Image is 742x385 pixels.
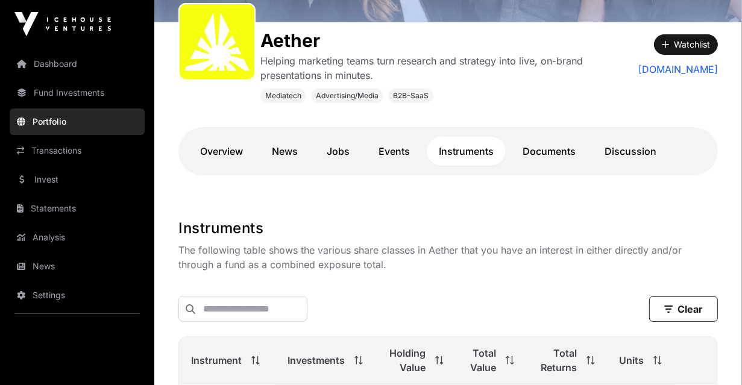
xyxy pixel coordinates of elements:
a: Overview [188,137,255,166]
a: Settings [10,282,145,308]
p: The following table shows the various share classes in Aether that you have an interest in either... [178,243,718,272]
a: Dashboard [10,51,145,77]
a: Statements [10,195,145,222]
a: Transactions [10,137,145,164]
a: [DOMAIN_NAME] [638,62,718,77]
span: Total Value [468,346,496,375]
a: Invest [10,166,145,193]
a: Discussion [593,137,668,166]
h1: Instruments [178,219,718,238]
span: Advertising/Media [316,91,379,101]
h1: Aether [260,30,583,51]
a: Analysis [10,224,145,251]
span: Investments [288,353,345,368]
button: Watchlist [654,34,718,55]
button: Clear [649,296,718,322]
span: Units [619,353,644,368]
a: Jobs [315,137,362,166]
iframe: Chat Widget [682,327,742,385]
span: B2B-SaaS [393,91,429,101]
a: Instruments [427,137,506,166]
span: Mediatech [265,91,301,101]
nav: Tabs [188,137,708,166]
span: Holding Value [387,346,426,375]
img: Icehouse Ventures Logo [14,12,111,36]
span: Total Returns [538,346,577,375]
a: News [260,137,310,166]
a: Fund Investments [10,80,145,106]
a: Documents [511,137,588,166]
span: Instrument [191,353,242,368]
a: Events [366,137,422,166]
img: Aether-Icon.svg [184,9,250,74]
p: Helping marketing teams turn research and strategy into live, on-brand presentations in minutes. [260,54,583,83]
a: Portfolio [10,108,145,135]
a: News [10,253,145,280]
